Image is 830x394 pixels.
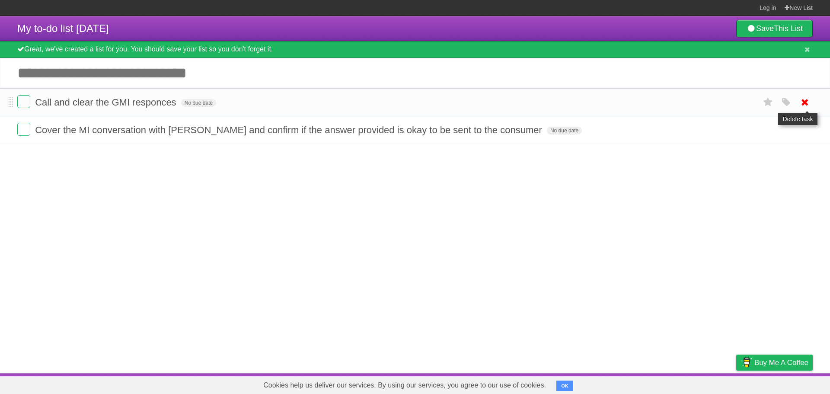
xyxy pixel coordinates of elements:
a: Suggest a feature [758,375,813,392]
span: Cover the MI conversation with [PERSON_NAME] and confirm if the answer provided is okay to be sen... [35,125,544,135]
b: This List [774,24,803,33]
a: Developers [650,375,685,392]
span: Buy me a coffee [754,355,808,370]
span: No due date [547,127,582,135]
span: Cookies help us deliver our services. By using our services, you agree to our use of cookies. [255,377,555,394]
a: Privacy [725,375,747,392]
label: Done [17,123,30,136]
a: SaveThis List [736,20,813,37]
span: My to-do list [DATE] [17,22,109,34]
a: Buy me a coffee [736,355,813,371]
label: Star task [760,95,776,109]
span: No due date [181,99,216,107]
img: Buy me a coffee [741,355,752,370]
button: OK [556,381,573,391]
span: Call and clear the GMI responces [35,97,179,108]
label: Done [17,95,30,108]
a: Terms [696,375,715,392]
a: About [621,375,639,392]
